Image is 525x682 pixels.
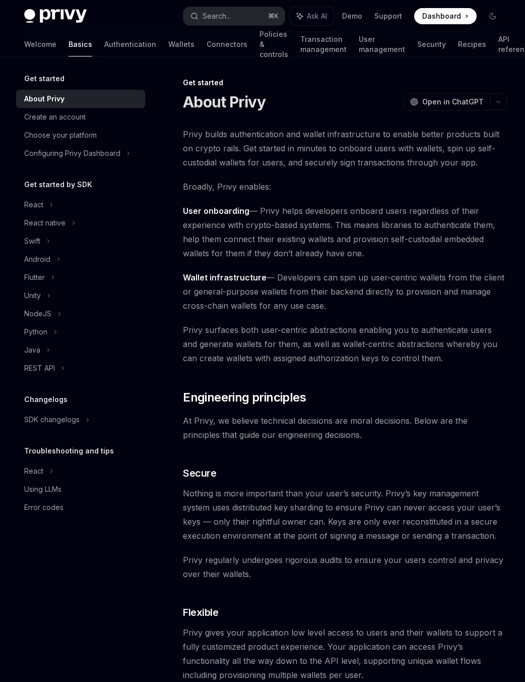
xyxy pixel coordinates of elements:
a: User management [359,32,405,56]
a: Error codes [16,498,145,517]
span: Nothing is more important than your user’s security. Privy’s key management system uses distribut... [183,486,507,543]
button: Search...⌘K [183,7,285,25]
h5: Changelogs [24,393,68,406]
div: React native [24,217,65,229]
a: Policies & controls [259,32,288,56]
a: Authentication [104,32,156,56]
a: Security [417,32,446,56]
img: dark logo [24,9,87,23]
span: Privy builds authentication and wallet infrastructure to enable better products built on crypto r... [183,127,507,169]
a: Create an account [16,108,145,126]
div: Get started [183,78,507,88]
span: — Privy helps developers onboard users regardless of their experience with crypto-based systems. ... [183,204,507,260]
a: Connectors [207,32,247,56]
div: React [24,199,43,211]
button: Ask AI [290,7,334,25]
div: About Privy [24,93,64,105]
div: SDK changelogs [24,414,80,426]
a: Transaction management [300,32,347,56]
a: Welcome [24,32,56,56]
div: Search... [203,10,231,22]
h1: About Privy [183,93,266,111]
a: About Privy [16,90,145,108]
div: Android [24,253,50,265]
div: Python [24,326,47,338]
div: Swift [24,235,40,247]
div: REST API [24,362,55,374]
a: Using LLMs [16,480,145,498]
a: Demo [342,11,362,21]
span: Ask AI [307,11,327,21]
h5: Troubleshooting and tips [24,445,114,457]
span: Engineering principles [183,389,306,406]
a: Wallets [168,32,194,56]
a: Dashboard [414,8,477,24]
a: Recipes [458,32,486,56]
strong: Wallet infrastructure [183,272,267,282]
button: Toggle dark mode [485,8,501,24]
span: Open in ChatGPT [422,97,484,107]
div: Error codes [24,501,63,514]
div: Create an account [24,111,86,123]
a: Choose your platform [16,126,145,144]
span: At Privy, we believe technical decisions are moral decisions. Below are the principles that guide... [183,414,507,442]
div: React [24,465,43,477]
span: Flexible [183,605,218,619]
span: ⌘ K [268,12,279,20]
h5: Get started by SDK [24,179,92,191]
span: Privy gives your application low level access to users and their wallets to support a fully custo... [183,626,507,682]
div: Java [24,344,40,356]
button: Open in ChatGPT [404,93,490,110]
span: Broadly, Privy enables: [183,180,507,194]
strong: User onboarding [183,206,249,216]
span: Privy regularly undergoes rigorous audits to ensure your users control and privacy over their wal... [183,553,507,581]
span: Dashboard [422,11,461,21]
span: — Developers can spin up user-centric wallets from the client or general-purpose wallets from the... [183,270,507,313]
span: Privy surfaces both user-centric abstractions enabling you to authenticate users and generate wal... [183,323,507,365]
div: Configuring Privy Dashboard [24,147,120,159]
div: Using LLMs [24,483,61,495]
div: NodeJS [24,308,51,320]
h5: Get started [24,73,64,85]
div: Choose your platform [24,129,97,141]
div: Flutter [24,271,45,283]
div: Unity [24,290,41,302]
span: Secure [183,466,216,480]
a: Support [374,11,402,21]
a: Basics [69,32,92,56]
